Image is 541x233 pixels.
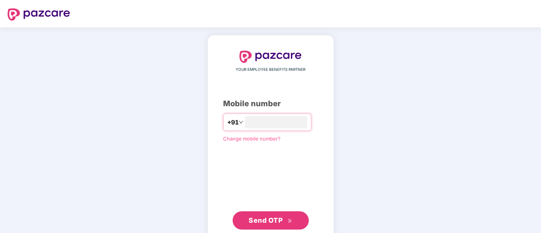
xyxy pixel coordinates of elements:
button: Send OTPdouble-right [233,211,309,230]
span: Send OTP [249,216,282,224]
img: logo [239,51,302,63]
span: YOUR EMPLOYEE BENEFITS PARTNER [236,67,305,73]
span: +91 [227,118,239,127]
img: logo [8,8,70,21]
div: Mobile number [223,98,318,110]
span: down [239,120,243,124]
a: Change mobile number? [223,136,281,142]
span: double-right [287,219,292,223]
